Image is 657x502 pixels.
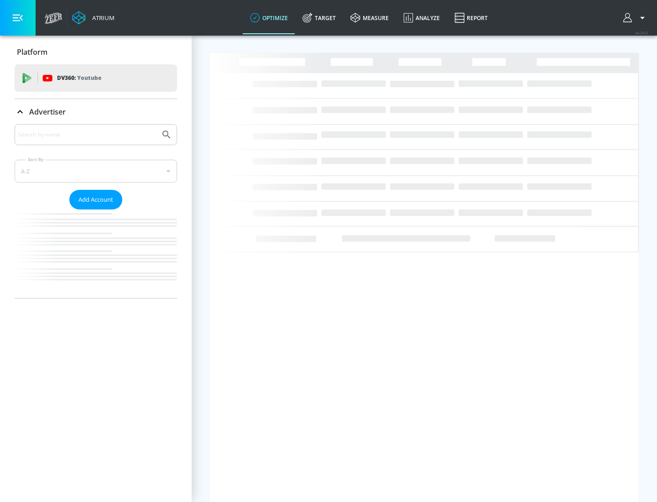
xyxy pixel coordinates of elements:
a: measure [343,1,396,34]
button: Add Account [69,190,122,209]
input: Search by name [18,129,156,141]
p: Advertiser [29,107,66,117]
div: Atrium [89,14,115,22]
p: Platform [17,47,47,57]
label: Sort By [26,157,46,162]
div: Platform [15,39,177,65]
div: Advertiser [15,124,177,298]
p: DV360: [57,73,101,83]
span: Add Account [78,194,113,205]
p: Youtube [77,73,101,83]
a: optimize [243,1,295,34]
a: Atrium [72,11,115,25]
a: Report [447,1,495,34]
div: A-Z [15,160,177,183]
div: DV360: Youtube [15,64,177,92]
span: v 4.24.0 [635,30,648,35]
div: Advertiser [15,99,177,125]
nav: list of Advertiser [15,209,177,298]
a: Analyze [396,1,447,34]
a: Target [295,1,343,34]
